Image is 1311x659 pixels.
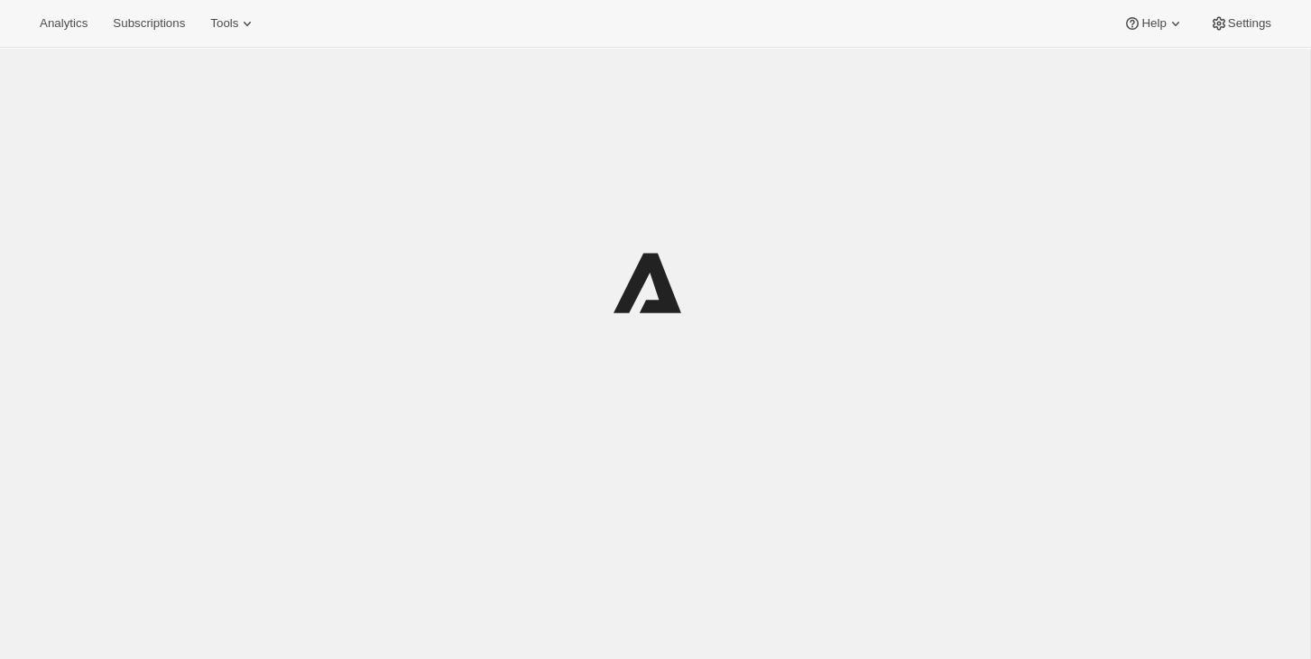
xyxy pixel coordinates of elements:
span: Help [1141,16,1166,31]
button: Settings [1199,11,1282,36]
span: Analytics [40,16,88,31]
button: Analytics [29,11,98,36]
button: Help [1113,11,1195,36]
span: Settings [1228,16,1271,31]
button: Subscriptions [102,11,196,36]
button: Tools [199,11,267,36]
span: Subscriptions [113,16,185,31]
span: Tools [210,16,238,31]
